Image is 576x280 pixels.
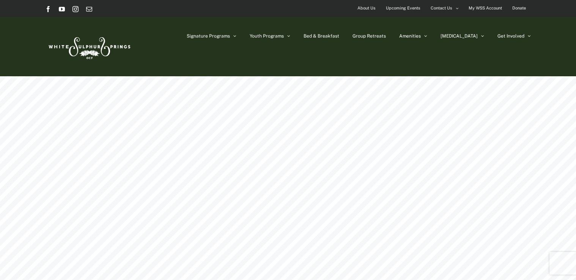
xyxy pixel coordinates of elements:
a: Facebook [45,6,51,12]
img: White Sulphur Springs Logo [45,29,132,64]
span: Signature Programs [187,34,230,38]
span: [MEDICAL_DATA] [441,34,478,38]
span: Youth Programs [250,34,284,38]
a: YouTube [59,6,65,12]
a: [MEDICAL_DATA] [441,17,484,55]
span: Amenities [399,34,421,38]
a: Signature Programs [187,17,236,55]
span: Group Retreats [353,34,386,38]
a: Email [86,6,92,12]
span: Bed & Breakfast [304,34,339,38]
a: Bed & Breakfast [304,17,339,55]
span: About Us [357,3,376,14]
a: Get Involved [497,17,531,55]
a: Instagram [72,6,79,12]
a: Group Retreats [353,17,386,55]
span: Donate [512,3,526,14]
a: Youth Programs [250,17,290,55]
span: Contact Us [431,3,452,14]
nav: Main Menu [187,17,531,55]
a: Amenities [399,17,427,55]
span: My WSS Account [469,3,502,14]
span: Get Involved [497,34,524,38]
span: Upcoming Events [386,3,420,14]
